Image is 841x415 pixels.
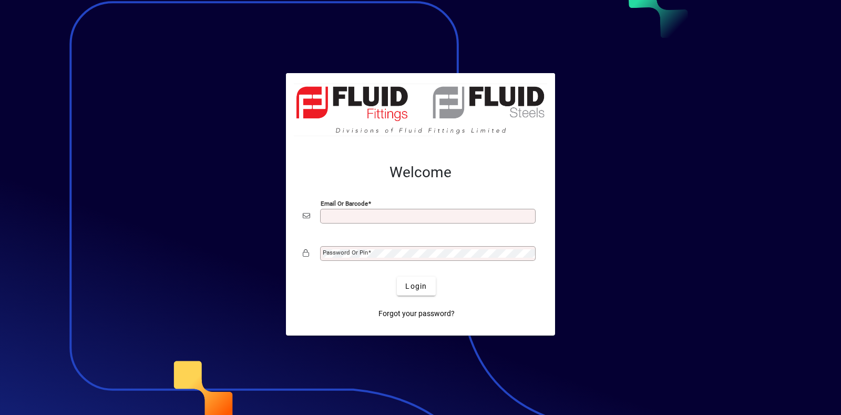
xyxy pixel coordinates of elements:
span: Forgot your password? [378,308,455,319]
span: Login [405,281,427,292]
mat-label: Password or Pin [323,249,368,256]
button: Login [397,277,435,296]
mat-label: Email or Barcode [321,200,368,207]
h2: Welcome [303,164,538,181]
a: Forgot your password? [374,304,459,323]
